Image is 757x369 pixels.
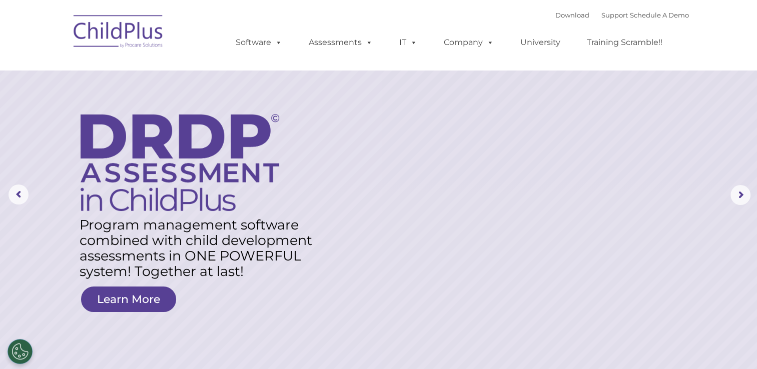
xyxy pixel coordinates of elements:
a: Training Scramble!! [577,32,672,52]
a: Learn More [81,286,176,312]
a: Company [434,32,504,52]
img: ChildPlus by Procare Solutions [69,8,169,58]
a: Download [555,11,589,19]
span: Phone number [139,107,182,114]
iframe: Chat Widget [707,321,757,369]
button: Cookies Settings [8,339,33,364]
a: University [510,32,570,52]
font: | [555,11,689,19]
a: Assessments [299,32,383,52]
span: Last name [139,66,170,73]
a: Schedule A Demo [630,11,689,19]
rs-layer: Program management software combined with child development assessments in ONE POWERFUL system! T... [80,217,322,279]
a: Software [226,32,292,52]
img: DRDP Assessment in ChildPlus [81,114,279,211]
a: Support [601,11,628,19]
a: IT [389,32,427,52]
